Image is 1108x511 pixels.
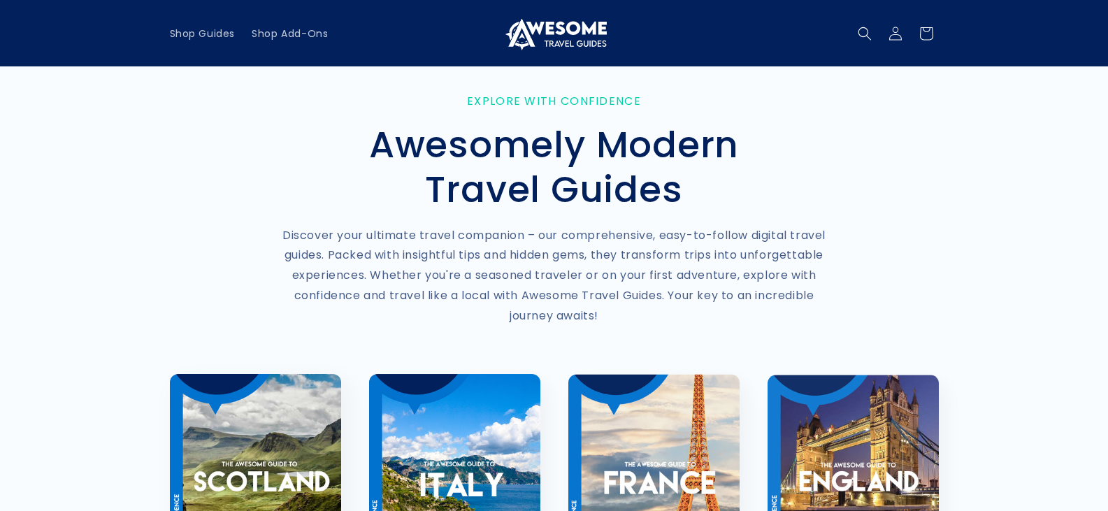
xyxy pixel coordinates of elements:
[282,226,827,326] p: Discover your ultimate travel companion – our comprehensive, easy-to-follow digital travel guides...
[282,94,827,108] p: Explore with Confidence
[849,18,880,49] summary: Search
[502,17,607,50] img: Awesome Travel Guides
[243,19,336,48] a: Shop Add-Ons
[252,27,328,40] span: Shop Add-Ons
[170,27,236,40] span: Shop Guides
[496,11,612,55] a: Awesome Travel Guides
[282,122,827,212] h2: Awesomely Modern Travel Guides
[161,19,244,48] a: Shop Guides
